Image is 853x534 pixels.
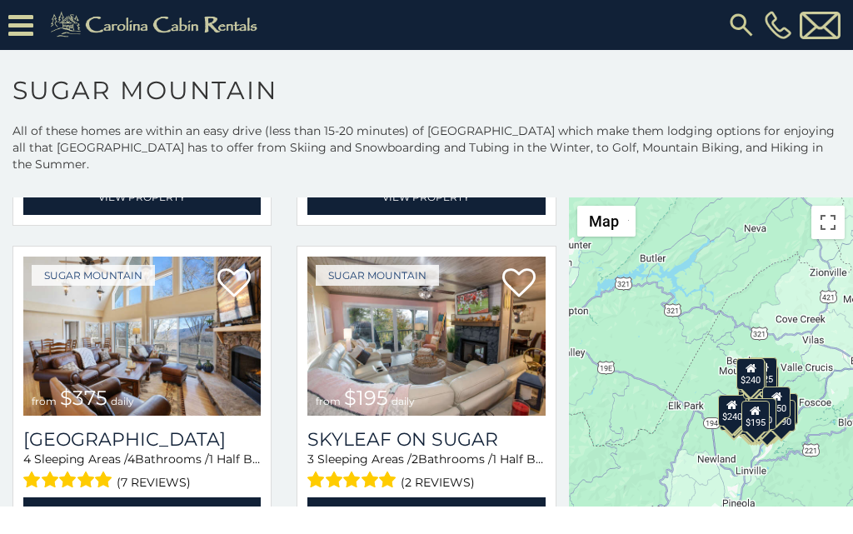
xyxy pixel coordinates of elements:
[127,452,135,467] span: 4
[741,400,770,432] div: $195
[316,265,439,286] a: Sugar Mountain
[217,267,251,302] a: Add to favorites
[753,405,781,437] div: $500
[23,428,261,451] h3: Little Sugar Haven
[726,10,756,40] img: search-regular.svg
[392,395,415,407] span: daily
[23,257,261,416] a: Little Sugar Haven from $375 daily
[42,8,272,42] img: Khaki-logo.png
[718,395,746,427] div: $240
[307,257,545,416] img: Skyleaf on Sugar
[117,472,191,493] span: (7 reviews)
[721,399,749,431] div: $355
[412,452,418,467] span: 2
[316,395,341,407] span: from
[401,472,475,493] span: (2 reviews)
[736,357,765,389] div: $240
[577,206,636,237] button: Change map style
[307,180,545,214] a: View Property
[307,428,545,451] a: Skyleaf on Sugar
[767,400,796,432] div: $190
[111,395,134,407] span: daily
[32,395,57,407] span: from
[737,403,766,435] div: $155
[23,497,261,532] a: View Property
[738,361,766,392] div: $170
[763,386,791,417] div: $250
[344,386,388,410] span: $195
[60,386,107,410] span: $375
[748,398,776,430] div: $200
[307,451,545,493] div: Sleeping Areas / Bathrooms / Sleeps:
[307,452,314,467] span: 3
[589,212,619,230] span: Map
[23,257,261,416] img: Little Sugar Haven
[307,497,545,532] a: View Property
[23,452,31,467] span: 4
[23,180,261,214] a: View Property
[23,451,261,493] div: Sleeping Areas / Bathrooms / Sleeps:
[492,452,568,467] span: 1 Half Baths /
[209,452,285,467] span: 1 Half Baths /
[32,265,155,286] a: Sugar Mountain
[307,257,545,416] a: Skyleaf on Sugar from $195 daily
[749,357,777,388] div: $225
[502,267,536,302] a: Add to favorites
[761,11,796,39] a: [PHONE_NUMBER]
[811,206,845,239] button: Toggle fullscreen view
[23,428,261,451] a: [GEOGRAPHIC_DATA]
